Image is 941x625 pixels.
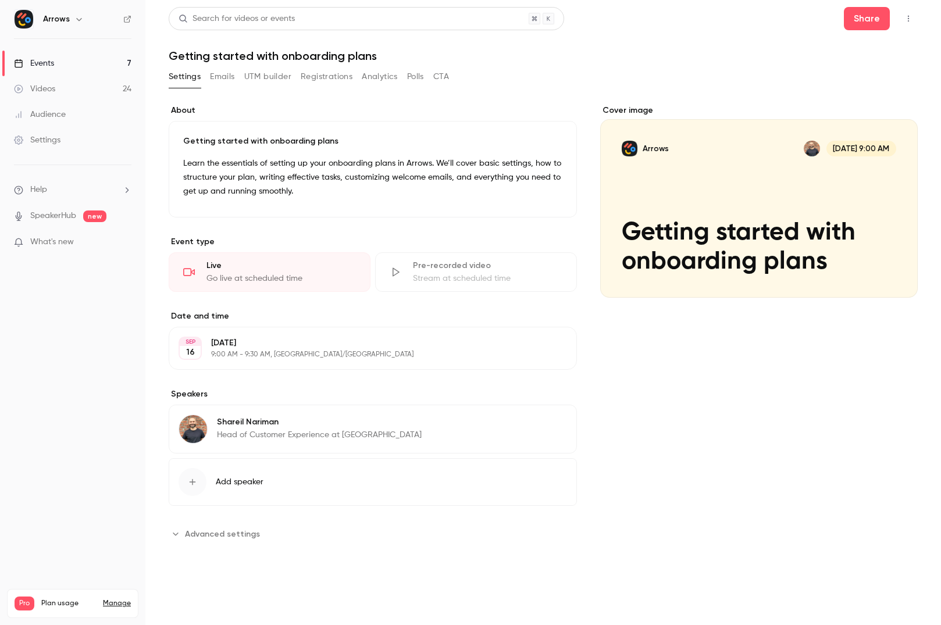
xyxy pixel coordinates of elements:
span: Help [30,184,47,196]
button: UTM builder [244,67,291,86]
p: 16 [186,347,195,358]
span: What's new [30,236,74,248]
button: Registrations [301,67,352,86]
span: Advanced settings [185,528,260,540]
div: Events [14,58,54,69]
button: Share [844,7,890,30]
span: Add speaker [216,476,263,488]
button: Emails [210,67,234,86]
p: [DATE] [211,337,515,349]
a: Manage [103,599,131,608]
p: Head of Customer Experience at [GEOGRAPHIC_DATA] [217,429,422,441]
p: Getting started with onboarding plans [183,135,562,147]
div: Shareil NarimanShareil NarimanHead of Customer Experience at [GEOGRAPHIC_DATA] [169,405,577,453]
p: Event type [169,236,577,248]
div: LiveGo live at scheduled time [169,252,370,292]
label: Cover image [600,105,918,116]
p: Shareil Nariman [217,416,422,428]
div: Settings [14,134,60,146]
span: Plan usage [41,599,96,608]
div: Go live at scheduled time [206,273,356,284]
img: Arrows [15,10,33,28]
label: About [169,105,577,116]
a: SpeakerHub [30,210,76,222]
h1: Getting started with onboarding plans [169,49,918,63]
div: Videos [14,83,55,95]
label: Date and time [169,310,577,322]
div: Audience [14,109,66,120]
button: Add speaker [169,458,577,506]
div: Live [206,260,356,272]
li: help-dropdown-opener [14,184,131,196]
button: Polls [407,67,424,86]
label: Speakers [169,388,577,400]
div: Pre-recorded videoStream at scheduled time [375,252,577,292]
button: Analytics [362,67,398,86]
p: 9:00 AM - 9:30 AM, [GEOGRAPHIC_DATA]/[GEOGRAPHIC_DATA] [211,350,515,359]
h6: Arrows [43,13,70,25]
div: Pre-recorded video [413,260,562,272]
section: Advanced settings [169,524,577,543]
span: Pro [15,597,34,610]
button: Advanced settings [169,524,267,543]
section: Cover image [600,105,918,298]
img: Shareil Nariman [179,415,207,443]
button: Settings [169,67,201,86]
iframe: Noticeable Trigger [117,237,131,248]
div: SEP [180,338,201,346]
span: new [83,210,106,222]
button: CTA [433,67,449,86]
div: Search for videos or events [179,13,295,25]
div: Stream at scheduled time [413,273,562,284]
p: Learn the essentials of setting up your onboarding plans in Arrows. We’ll cover basic settings, h... [183,156,562,198]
